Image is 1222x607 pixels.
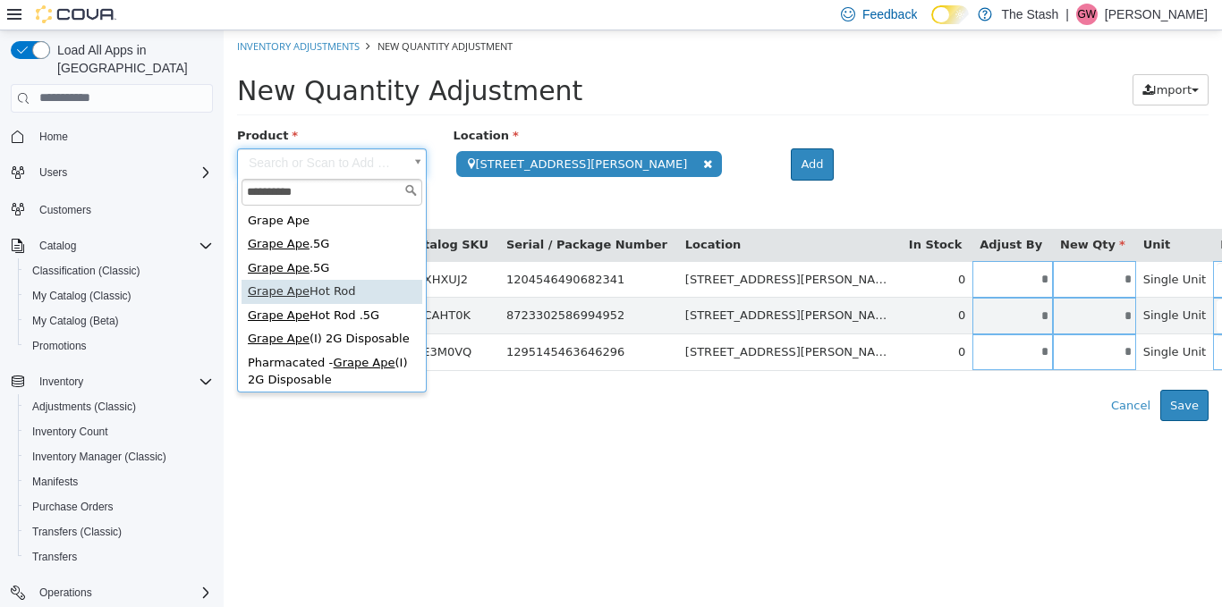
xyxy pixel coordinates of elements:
[18,469,220,494] button: Manifests
[18,249,199,274] div: Hot Rod
[18,308,220,333] button: My Catalog (Beta)
[18,274,199,298] div: Hot Rod .5G
[32,235,83,257] button: Catalog
[4,160,220,185] button: Users
[32,199,98,221] a: Customers
[18,444,220,469] button: Inventory Manager (Classic)
[32,582,99,603] button: Operations
[25,521,129,543] a: Transfers (Classic)
[25,260,213,282] span: Classification (Classic)
[25,421,115,443] a: Inventory Count
[32,162,74,183] button: Users
[25,335,213,357] span: Promotions
[18,519,220,544] button: Transfers (Classic)
[931,24,932,25] span: Dark Mode
[25,446,213,468] span: Inventory Manager (Classic)
[4,196,220,222] button: Customers
[1076,4,1098,25] div: Gary Whatley
[24,254,86,267] span: Grape Ape
[32,450,166,464] span: Inventory Manager (Classic)
[25,471,85,493] a: Manifests
[32,500,114,514] span: Purchase Orders
[25,496,213,518] span: Purchase Orders
[32,475,78,489] span: Manifests
[18,419,220,444] button: Inventory Count
[25,396,143,417] a: Adjustments (Classic)
[24,231,86,244] span: Grape Ape
[39,203,91,217] span: Customers
[32,582,213,603] span: Operations
[18,333,220,358] button: Promotions
[25,496,121,518] a: Purchase Orders
[32,371,90,392] button: Inventory
[32,400,136,414] span: Adjustments (Classic)
[25,446,174,468] a: Inventory Manager (Classic)
[50,41,213,77] span: Load All Apps in [GEOGRAPHIC_DATA]
[25,285,213,307] span: My Catalog (Classic)
[24,301,86,315] span: Grape Ape
[4,580,220,605] button: Operations
[18,494,220,519] button: Purchase Orders
[1001,4,1058,25] p: The Stash
[1105,4,1208,25] p: [PERSON_NAME]
[32,126,75,148] a: Home
[39,375,83,389] span: Inventory
[18,179,199,203] div: Grape Ape
[32,550,77,564] span: Transfers
[39,130,68,144] span: Home
[32,425,108,439] span: Inventory Count
[25,471,213,493] span: Manifests
[4,123,220,149] button: Home
[32,235,213,257] span: Catalog
[25,260,148,282] a: Classification (Classic)
[25,285,139,307] a: My Catalog (Classic)
[24,207,86,220] span: Grape Ape
[18,258,220,283] button: Classification (Classic)
[4,233,220,258] button: Catalog
[25,521,213,543] span: Transfers (Classic)
[32,339,87,353] span: Promotions
[25,335,94,357] a: Promotions
[24,278,86,291] span: Grape Ape
[18,283,220,308] button: My Catalog (Classic)
[4,369,220,394] button: Inventory
[39,239,76,253] span: Catalog
[32,289,132,303] span: My Catalog (Classic)
[18,297,199,321] div: (I) 2G Disposable
[32,525,122,539] span: Transfers (Classic)
[110,325,172,339] span: Grape Ape
[931,5,969,24] input: Dark Mode
[32,198,213,220] span: Customers
[1065,4,1069,25] p: |
[32,125,213,148] span: Home
[18,226,199,250] div: .5G
[25,310,126,332] a: My Catalog (Beta)
[32,264,140,278] span: Classification (Classic)
[18,202,199,226] div: .5G
[32,314,119,328] span: My Catalog (Beta)
[32,162,213,183] span: Users
[39,586,92,600] span: Operations
[862,5,917,23] span: Feedback
[18,321,199,362] div: Pharmacated - (I) 2G Disposable
[25,546,84,568] a: Transfers
[25,310,213,332] span: My Catalog (Beta)
[25,421,213,443] span: Inventory Count
[36,5,116,23] img: Cova
[25,396,213,417] span: Adjustments (Classic)
[32,371,213,392] span: Inventory
[18,544,220,569] button: Transfers
[39,165,67,180] span: Users
[25,546,213,568] span: Transfers
[1078,4,1097,25] span: GW
[18,394,220,419] button: Adjustments (Classic)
